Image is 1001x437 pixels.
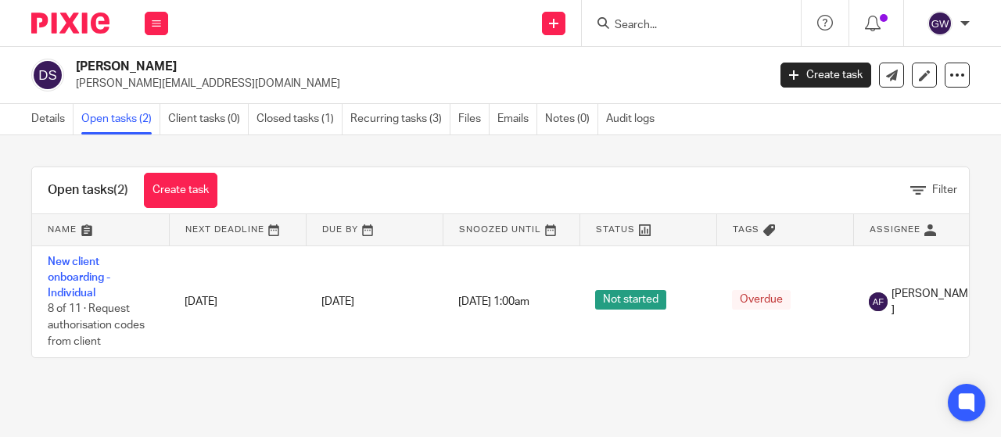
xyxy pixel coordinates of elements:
input: Search [613,19,754,33]
span: (2) [113,184,128,196]
a: Create task [144,173,217,208]
a: Open tasks (2) [81,104,160,134]
h2: [PERSON_NAME] [76,59,621,75]
p: [PERSON_NAME][EMAIL_ADDRESS][DOMAIN_NAME] [76,76,757,91]
span: [DATE] [321,296,354,307]
h1: Open tasks [48,182,128,199]
a: Closed tasks (1) [257,104,343,134]
a: Details [31,104,74,134]
a: Emails [497,104,537,134]
span: Snoozed Until [459,225,541,234]
span: [PERSON_NAME] [892,286,974,318]
span: Status [596,225,635,234]
span: 8 of 11 · Request authorisation codes from client [48,304,145,347]
a: Files [458,104,490,134]
img: svg%3E [927,11,953,36]
img: svg%3E [869,292,888,311]
img: Pixie [31,13,109,34]
span: Overdue [732,290,791,310]
a: Create task [780,63,871,88]
td: [DATE] [169,245,306,357]
a: New client onboarding - Individual [48,256,110,299]
span: Tags [733,225,759,234]
a: Notes (0) [545,104,598,134]
span: Not started [595,290,666,310]
a: Recurring tasks (3) [350,104,450,134]
img: svg%3E [31,59,64,91]
span: Filter [932,184,957,195]
a: Client tasks (0) [168,104,249,134]
span: [DATE] 1:00am [458,296,529,307]
a: Audit logs [606,104,662,134]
